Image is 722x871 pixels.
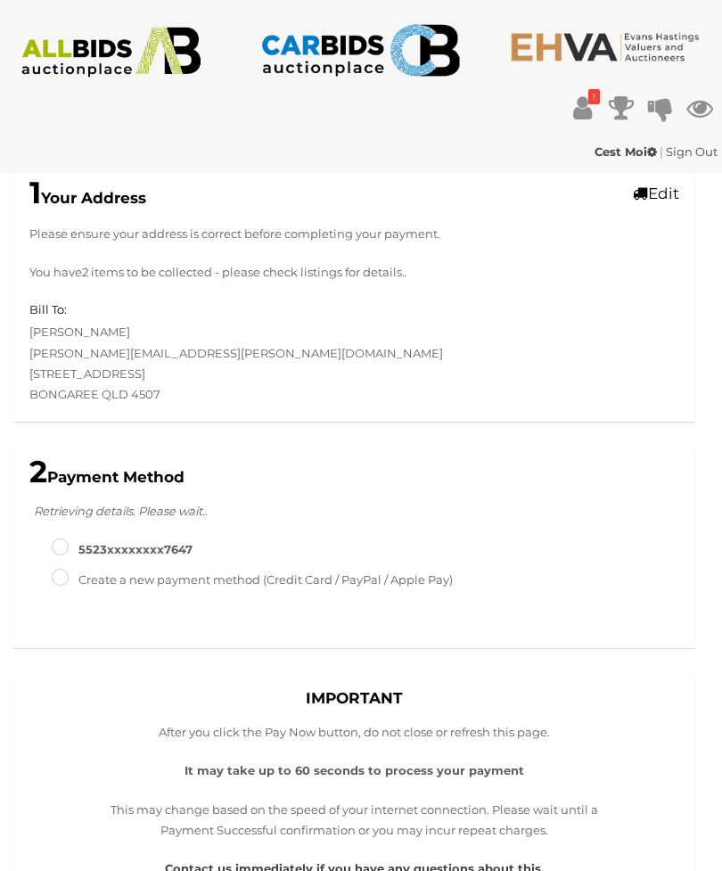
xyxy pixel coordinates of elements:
[29,468,185,486] b: Payment Method
[103,800,606,842] p: This may change based on the speed of your internet connection. Please wait until a Payment Succe...
[29,262,82,283] span: You have
[29,174,41,211] span: 1
[52,539,193,560] label: 5523XXXXXXXX7647
[569,92,595,124] a: !
[29,453,47,490] span: 2
[29,303,67,316] h5: Bill To:
[52,570,453,590] label: Create a new payment method (Credit Card / PayPal / Apple Pay)
[510,31,710,62] img: EHVA.com.au
[29,224,679,244] p: Please ensure your address is correct before completing your payment.
[306,689,403,707] b: IMPORTANT
[595,144,657,159] strong: Cest Moi
[660,144,663,159] span: |
[16,300,693,406] div: [PERSON_NAME] [PERSON_NAME][EMAIL_ADDRESS][PERSON_NAME][DOMAIN_NAME] [STREET_ADDRESS] BONGAREE QL...
[595,144,660,159] a: Cest Moi
[185,763,524,777] strong: It may take up to 60 seconds to process your payment
[633,185,679,202] a: Edit
[666,144,718,159] a: Sign Out
[82,262,405,283] span: 2 items to be collected - please check listings for details.
[405,262,407,283] span: .
[29,189,146,207] b: Your Address
[260,18,461,83] img: CARBIDS.com.au
[12,27,212,78] img: ALLBIDS.com.au
[103,722,606,743] p: After you click the Pay Now button, do not close or refresh this page.
[34,504,208,518] i: Retrieving details. Please wait..
[588,89,600,104] i: !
